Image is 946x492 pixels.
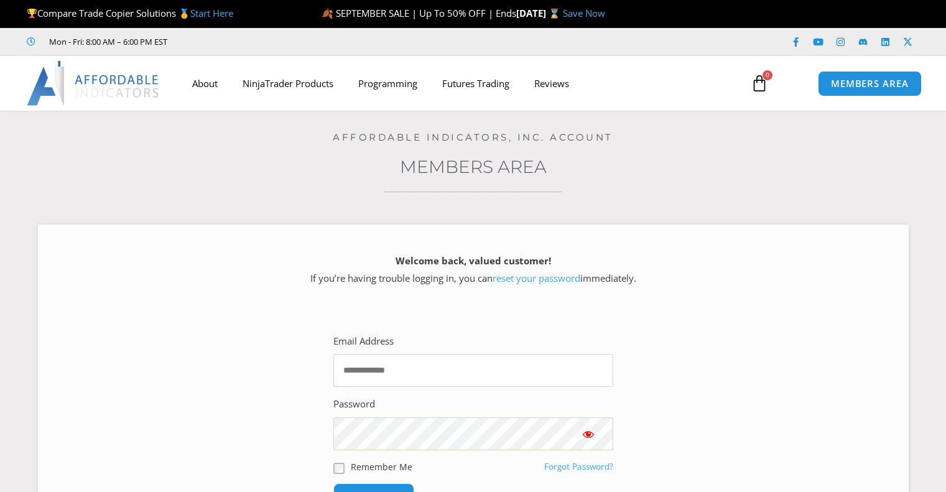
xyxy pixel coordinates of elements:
[396,254,551,267] strong: Welcome back, valued customer!
[516,7,563,19] strong: [DATE] ⌛
[46,34,167,49] span: Mon - Fri: 8:00 AM – 6:00 PM EST
[180,69,738,98] nav: Menu
[333,333,394,350] label: Email Address
[27,61,160,106] img: LogoAI | Affordable Indicators – NinjaTrader
[27,9,37,18] img: 🏆
[333,131,613,143] a: Affordable Indicators, Inc. Account
[351,460,412,473] label: Remember Me
[763,70,772,80] span: 0
[831,79,909,88] span: MEMBERS AREA
[322,7,516,19] span: 🍂 SEPTEMBER SALE | Up To 50% OFF | Ends
[522,69,582,98] a: Reviews
[544,461,613,472] a: Forgot Password?
[27,7,233,19] span: Compare Trade Copier Solutions 🥇
[185,35,371,48] iframe: Customer reviews powered by Trustpilot
[230,69,346,98] a: NinjaTrader Products
[563,7,605,19] a: Save Now
[400,156,547,177] a: Members Area
[563,417,613,450] button: Show password
[493,272,580,284] a: reset your password
[60,253,887,287] p: If you’re having trouble logging in, you can immediately.
[430,69,522,98] a: Futures Trading
[818,71,922,96] a: MEMBERS AREA
[180,69,230,98] a: About
[333,396,375,413] label: Password
[346,69,430,98] a: Programming
[732,65,787,101] a: 0
[190,7,233,19] a: Start Here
